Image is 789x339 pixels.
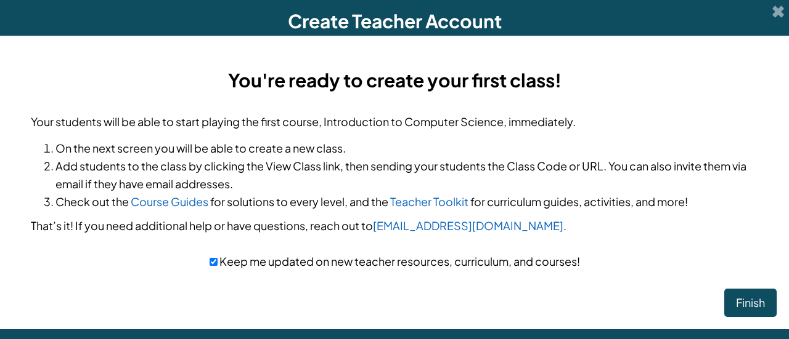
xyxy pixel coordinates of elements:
[55,139,758,157] li: On the next screen you will be able to create a new class.
[390,194,468,209] a: Teacher Toolkit
[218,254,580,268] span: Keep me updated on new teacher resources, curriculum, and courses!
[724,289,777,317] button: Finish
[55,157,758,193] li: Add students to the class by clicking the View Class link, then sending your students the Class C...
[131,194,208,209] a: Course Guides
[31,218,566,233] span: That’s it! If you need additional help or have questions, reach out to .
[31,66,758,94] h3: You're ready to create your first class!
[55,194,129,209] span: Check out the
[288,9,502,33] span: Create Teacher Account
[31,113,758,130] p: Your students will be able to start playing the first course, Introduction to Computer Science, i...
[373,218,563,233] a: [EMAIL_ADDRESS][DOMAIN_NAME]
[210,194,388,209] span: for solutions to every level, and the
[470,194,688,209] span: for curriculum guides, activities, and more!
